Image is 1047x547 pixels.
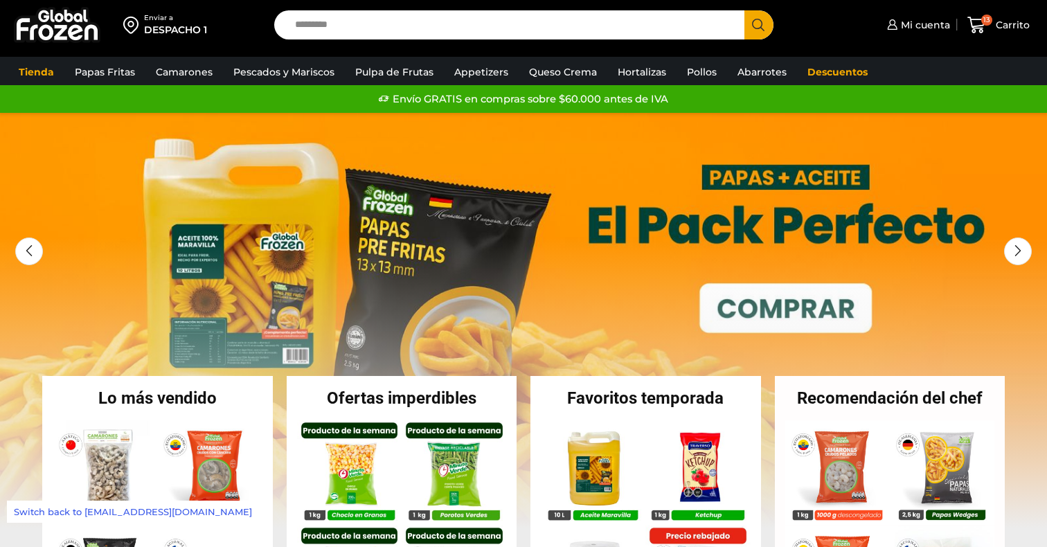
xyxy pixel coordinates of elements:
button: Search button [744,10,773,39]
span: Mi cuenta [897,18,950,32]
a: Mi cuenta [884,11,950,39]
div: Enviar a [144,13,207,23]
span: 13 [981,15,992,26]
a: Appetizers [447,59,515,85]
span: Carrito [992,18,1030,32]
h2: Recomendación del chef [775,390,1005,406]
h2: Lo más vendido [42,390,273,406]
div: DESPACHO 1 [144,23,207,37]
a: Descuentos [800,59,875,85]
a: Abarrotes [731,59,794,85]
h2: Favoritos temporada [530,390,761,406]
a: Camarones [149,59,220,85]
img: address-field-icon.svg [123,13,144,37]
a: Switch back to [EMAIL_ADDRESS][DOMAIN_NAME] [7,501,259,523]
a: Tienda [12,59,61,85]
a: Pescados y Mariscos [226,59,341,85]
a: Papas Fritas [68,59,142,85]
h2: Ofertas imperdibles [287,390,517,406]
a: Pollos [680,59,724,85]
div: Previous slide [15,237,43,265]
a: 13 Carrito [964,9,1033,42]
a: Queso Crema [522,59,604,85]
div: Next slide [1004,237,1032,265]
a: Pulpa de Frutas [348,59,440,85]
a: Hortalizas [611,59,673,85]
